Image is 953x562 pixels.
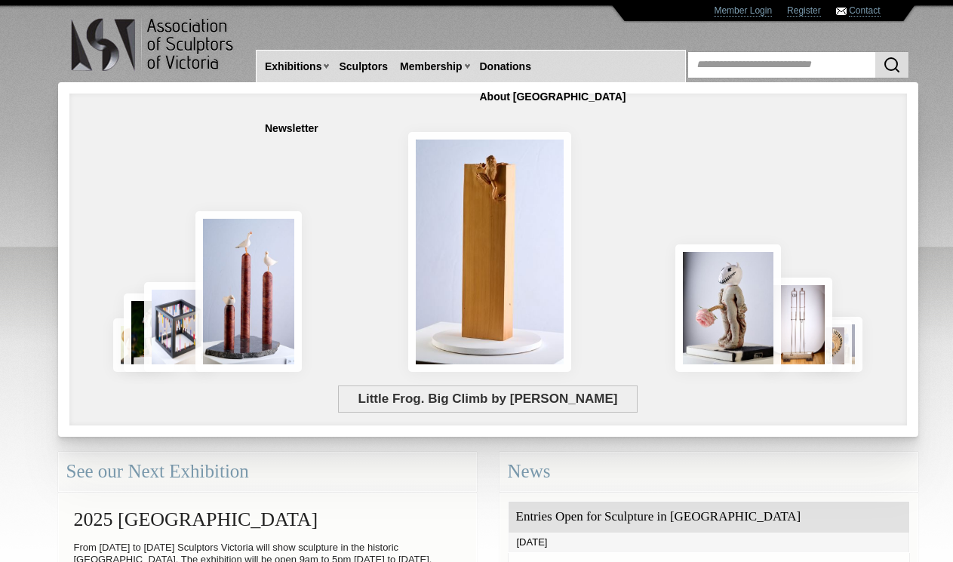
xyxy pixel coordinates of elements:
div: See our Next Exhibition [58,452,477,492]
img: Rising Tides [195,211,303,372]
a: About [GEOGRAPHIC_DATA] [474,83,632,111]
img: logo.png [70,15,236,75]
img: Little Frog. Big Climb [408,132,571,372]
div: [DATE] [509,533,909,552]
a: Donations [474,53,537,81]
img: Waiting together for the Home coming [823,317,862,372]
a: Exhibitions [259,53,327,81]
a: Newsletter [259,115,324,143]
img: Contact ASV [836,8,847,15]
span: Little Frog. Big Climb by [PERSON_NAME] [338,385,638,413]
a: Sculptors [333,53,394,81]
h2: 2025 [GEOGRAPHIC_DATA] [66,501,469,538]
img: Let There Be Light [675,244,782,372]
img: Search [883,56,901,74]
a: Member Login [714,5,772,17]
img: Swingers [764,278,832,372]
div: News [500,452,918,492]
a: Membership [394,53,468,81]
a: Contact [849,5,880,17]
div: Entries Open for Sculpture in [GEOGRAPHIC_DATA] [509,502,909,533]
a: Register [787,5,821,17]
